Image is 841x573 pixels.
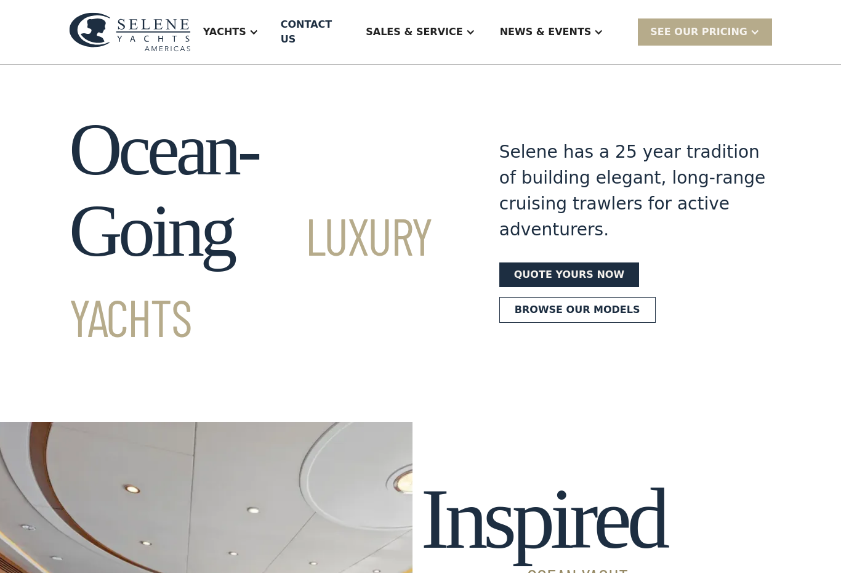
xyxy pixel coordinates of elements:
[69,12,191,52] img: logo
[638,18,772,45] div: SEE Our Pricing
[353,7,487,57] div: Sales & Service
[69,109,455,353] h1: Ocean-Going
[191,7,271,57] div: Yachts
[366,25,462,39] div: Sales & Service
[499,262,639,287] a: Quote yours now
[500,25,592,39] div: News & EVENTS
[650,25,747,39] div: SEE Our Pricing
[499,297,656,323] a: Browse our models
[281,17,344,47] div: Contact US
[499,139,772,243] div: Selene has a 25 year tradition of building elegant, long-range cruising trawlers for active adven...
[488,7,616,57] div: News & EVENTS
[203,25,246,39] div: Yachts
[69,204,432,347] span: Luxury Yachts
